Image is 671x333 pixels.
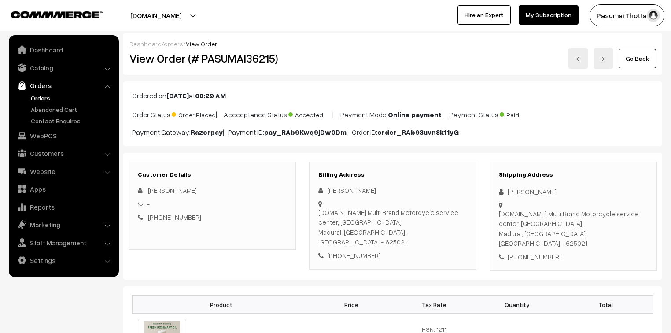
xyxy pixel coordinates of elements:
a: COMMMERCE [11,9,88,19]
th: Product [133,296,310,314]
a: Orders [29,93,116,103]
img: user [647,9,660,22]
h3: Shipping Address [499,171,648,178]
b: Online payment [388,110,442,119]
a: orders [164,40,183,48]
b: order_RAb93uvn8kf1yG [377,128,459,137]
a: Contact Enquires [29,116,116,126]
h2: View Order (# PASUMAI36215) [129,52,296,65]
b: [DATE] [166,91,189,100]
th: Tax Rate [393,296,476,314]
a: Apps [11,181,116,197]
img: COMMMERCE [11,11,103,18]
span: View Order [186,40,217,48]
a: Hire an Expert [457,5,511,25]
b: 08:29 AM [195,91,226,100]
a: Go Back [619,49,656,68]
a: Catalog [11,60,116,76]
a: Abandoned Cart [29,105,116,114]
a: Orders [11,78,116,93]
p: Payment Gateway: | Payment ID: | Order ID: [132,127,653,137]
span: Accepted [288,108,332,119]
th: Quantity [476,296,558,314]
div: [DOMAIN_NAME] Multi Brand Motorcycle service center, [GEOGRAPHIC_DATA] Madurai, [GEOGRAPHIC_DATA]... [499,209,648,248]
span: Paid [500,108,544,119]
a: [PHONE_NUMBER] [148,213,201,221]
div: / / [129,39,656,48]
p: Order Status: | Accceptance Status: | Payment Mode: | Payment Status: [132,108,653,120]
span: Order Placed [172,108,216,119]
a: Dashboard [129,40,162,48]
div: [PHONE_NUMBER] [499,252,648,262]
h3: Customer Details [138,171,287,178]
b: Razorpay [191,128,223,137]
div: [DOMAIN_NAME] Multi Brand Motorcycle service center, [GEOGRAPHIC_DATA] Madurai, [GEOGRAPHIC_DATA]... [318,207,467,247]
a: Settings [11,252,116,268]
img: left-arrow.png [575,56,581,62]
a: Staff Management [11,235,116,251]
a: WebPOS [11,128,116,144]
th: Total [558,296,653,314]
div: [PERSON_NAME] [318,185,467,196]
img: right-arrow.png [601,56,606,62]
button: Pasumai Thotta… [590,4,664,26]
th: Price [310,296,393,314]
a: Marketing [11,217,116,233]
a: Reports [11,199,116,215]
div: [PERSON_NAME] [499,187,648,197]
div: - [138,199,287,209]
span: [PERSON_NAME] [148,186,197,194]
p: Ordered on at [132,90,653,101]
a: My Subscription [519,5,579,25]
a: Dashboard [11,42,116,58]
div: [PHONE_NUMBER] [318,251,467,261]
b: pay_RAb9Kwq9jDw0Dm [264,128,347,137]
button: [DOMAIN_NAME] [100,4,212,26]
h3: Billing Address [318,171,467,178]
a: Customers [11,145,116,161]
a: Website [11,163,116,179]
